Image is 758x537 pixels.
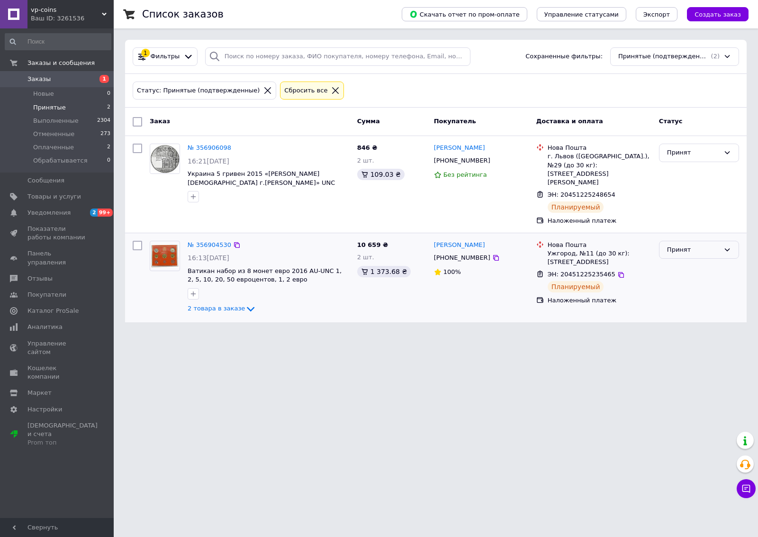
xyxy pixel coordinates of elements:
div: 109.03 ₴ [357,169,405,180]
span: Обрабатывается [33,156,87,165]
a: [PERSON_NAME] [434,241,485,250]
span: 16:21[DATE] [188,157,229,165]
span: Оплаченные [33,143,74,152]
div: 1 [141,49,150,57]
span: (2) [711,53,720,60]
div: Планируемый [548,201,604,213]
span: Отмененные [33,130,74,138]
div: 1 373.68 ₴ [357,266,411,277]
button: Создать заказ [687,7,749,21]
input: Поиск [5,33,111,50]
span: 2 [90,209,98,217]
span: Каталог ProSale [27,307,79,315]
span: Управление статусами [544,11,619,18]
span: Статус [659,118,683,125]
button: Экспорт [636,7,677,21]
span: Принятые (подтвержденные) [618,52,709,61]
span: 0 [107,156,110,165]
div: г. Львов ([GEOGRAPHIC_DATA].), №29 (до 30 кг): [STREET_ADDRESS][PERSON_NAME] [548,152,651,187]
span: 99+ [98,209,113,217]
div: Ужгород, №11 (до 30 кг): [STREET_ADDRESS] [548,249,651,266]
span: 2 товара в заказе [188,305,245,312]
span: Принятые [33,103,66,112]
span: Скачать отчет по пром-оплате [409,10,520,18]
a: № 356906098 [188,144,231,151]
span: Покупатель [434,118,476,125]
a: [PERSON_NAME] [434,144,485,153]
span: vp-coins [31,6,102,14]
span: Фильтры [151,52,180,61]
img: Фото товару [150,244,180,267]
span: Кошелек компании [27,364,88,381]
span: [DEMOGRAPHIC_DATA] и счета [27,421,98,447]
span: 1 [99,75,109,83]
button: Чат с покупателем [737,479,756,498]
span: Покупатели [27,291,66,299]
span: 0 [107,90,110,98]
span: 273 [100,130,110,138]
span: Настройки [27,405,62,414]
span: Управление сайтом [27,339,88,356]
a: Украина 5 гривен 2015 «[PERSON_NAME][DEMOGRAPHIC_DATA] г.[PERSON_NAME]» UNC (KM#779) [188,170,335,195]
input: Поиск по номеру заказа, ФИО покупателя, номеру телефона, Email, номеру накладной [205,47,470,66]
button: Скачать отчет по пром-оплате [402,7,527,21]
span: 100% [443,268,461,275]
div: [PHONE_NUMBER] [432,155,492,167]
span: 2 шт. [357,254,374,261]
span: Панель управления [27,249,88,266]
div: Prom топ [27,438,98,447]
button: Управление статусами [537,7,626,21]
a: Ватикан набор из 8 монет евро 2016 AU-UNC 1, 2, 5, 10, 20, 50 евроцентов, 1, 2 евро [188,267,342,283]
div: Статус: Принятые (подтвержденные) [135,86,262,96]
span: Сумма [357,118,380,125]
span: Новые [33,90,54,98]
span: ЭН: 20451225248654 [548,191,615,198]
span: 2 [107,143,110,152]
span: Аналитика [27,323,63,331]
span: Доставка и оплата [536,118,603,125]
span: Выполненные [33,117,79,125]
span: Сохраненные фильтры: [525,52,603,61]
span: 2 шт. [357,157,374,164]
span: Показатели работы компании [27,225,88,242]
span: Экспорт [643,11,670,18]
a: Фото товару [150,241,180,271]
a: № 356904530 [188,241,231,248]
h1: Список заказов [142,9,224,20]
span: Создать заказ [695,11,741,18]
span: Товары и услуги [27,192,81,201]
span: Отзывы [27,274,53,283]
div: Сбросить все [282,86,329,96]
span: Заказ [150,118,170,125]
div: Наложенный платеж [548,296,651,305]
div: [PHONE_NUMBER] [432,252,492,264]
div: Принят [667,148,720,158]
span: 10 659 ₴ [357,241,388,248]
div: Наложенный платеж [548,217,651,225]
div: Нова Пошта [548,144,651,152]
span: Заказы [27,75,51,83]
div: Нова Пошта [548,241,651,249]
img: Фото товару [150,145,180,173]
span: 846 ₴ [357,144,378,151]
span: 2304 [97,117,110,125]
span: 2 [107,103,110,112]
a: Фото товару [150,144,180,174]
span: Сообщения [27,176,64,185]
a: Создать заказ [677,10,749,18]
span: Маркет [27,389,52,397]
div: Принят [667,245,720,255]
div: Ваш ID: 3261536 [31,14,114,23]
span: ЭН: 20451225235465 [548,271,615,278]
div: Планируемый [548,281,604,292]
a: 2 товара в заказе [188,305,256,312]
span: Уведомления [27,209,71,217]
span: Заказы и сообщения [27,59,95,67]
span: Без рейтинга [443,171,487,178]
span: 16:13[DATE] [188,254,229,262]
